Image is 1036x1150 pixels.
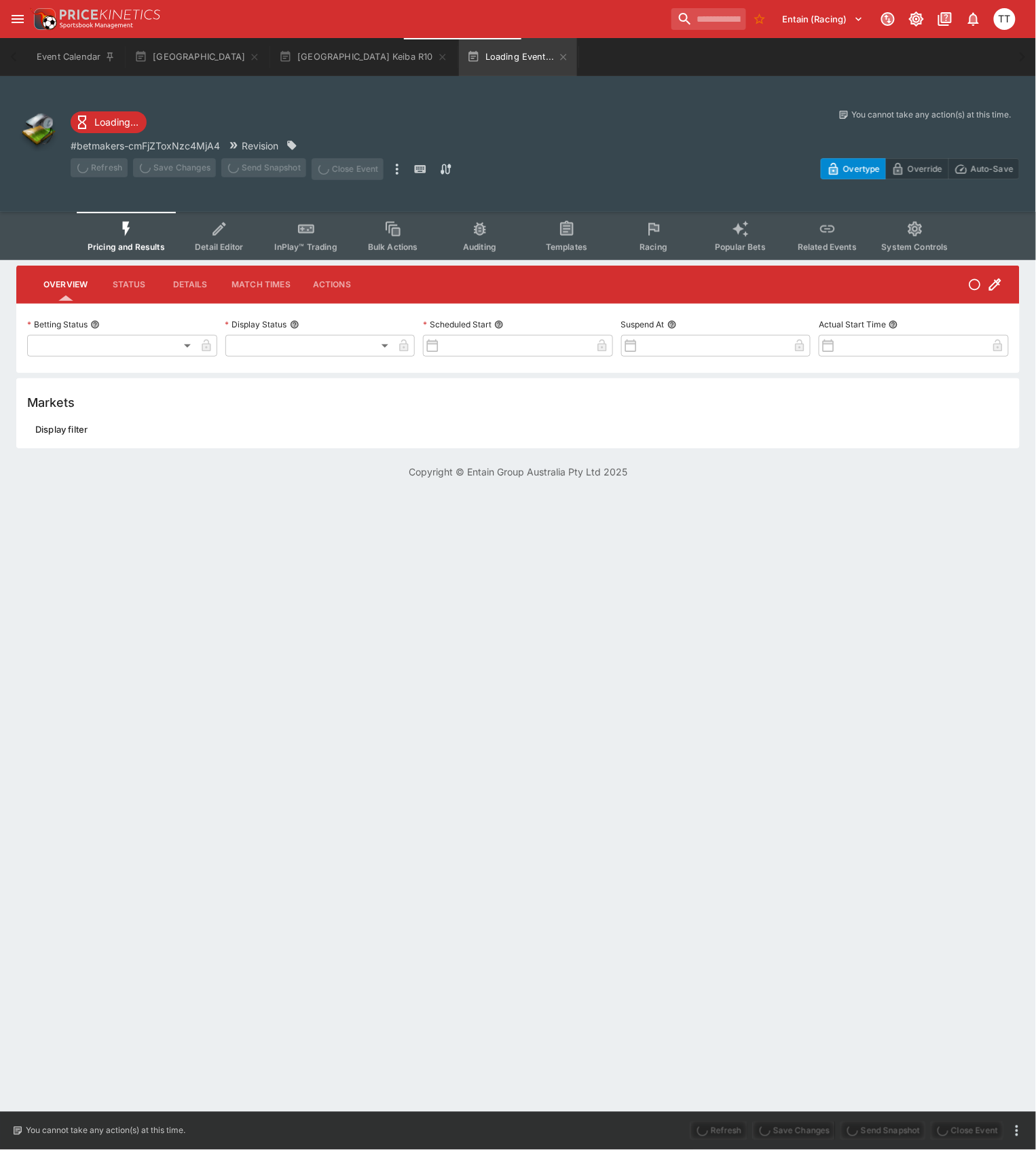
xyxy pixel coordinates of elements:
[821,158,886,179] button: Overtype
[389,158,405,180] button: more
[16,109,60,152] img: other.png
[126,38,268,76] button: [GEOGRAPHIC_DATA]
[843,162,880,176] p: Overtype
[1009,1123,1025,1139] button: more
[90,320,100,329] button: Betting Status
[885,158,948,179] button: Override
[882,242,948,252] span: System Controls
[961,7,986,31] button: Notifications
[290,320,299,329] button: Display Status
[5,7,30,31] button: open drawer
[621,319,665,330] p: Suspend At
[876,7,900,31] button: Connected to PK
[908,162,942,176] p: Override
[990,4,1020,34] button: Tala Taufale
[27,319,88,330] p: Betting Status
[29,38,124,76] button: Event Calendar
[423,319,492,330] p: Scheduled Start
[667,320,677,329] button: Suspend At
[889,320,898,329] button: Actual Start Time
[160,268,221,301] button: Details
[301,268,363,301] button: Actions
[948,158,1020,179] button: Auto-Save
[715,242,766,252] span: Popular Bets
[933,7,957,31] button: Documentation
[88,242,165,252] span: Pricing and Results
[94,115,138,129] p: Loading...
[494,320,504,329] button: Scheduled Start
[77,212,959,260] div: Event type filters
[221,268,301,301] button: Match Times
[819,319,886,330] p: Actual Start Time
[749,8,771,30] button: No Bookmarks
[71,139,220,153] p: Copy To Clipboard
[98,268,160,301] button: Status
[775,8,872,30] button: Select Tenant
[60,10,160,20] img: PriceKinetics
[30,5,57,33] img: PriceKinetics Logo
[671,8,746,30] input: search
[640,242,667,252] span: Racing
[225,319,287,330] p: Display Status
[195,242,243,252] span: Detail Editor
[971,162,1014,176] p: Auto-Save
[60,22,133,29] img: Sportsbook Management
[242,139,278,153] p: Revision
[546,242,587,252] span: Templates
[26,1125,185,1137] p: You cannot take any action(s) at this time.
[275,242,337,252] span: InPlay™ Trading
[368,242,418,252] span: Bulk Actions
[33,268,98,301] button: Overview
[27,418,96,440] button: Display filter
[459,38,578,76] button: Loading Event...
[798,242,857,252] span: Related Events
[994,8,1016,30] div: Tala Taufale
[852,109,1012,121] p: You cannot take any action(s) at this time.
[27,395,75,410] h5: Markets
[904,7,929,31] button: Toggle light/dark mode
[463,242,496,252] span: Auditing
[271,38,456,76] button: [GEOGRAPHIC_DATA] Keiba R10
[821,158,1020,179] div: Start From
